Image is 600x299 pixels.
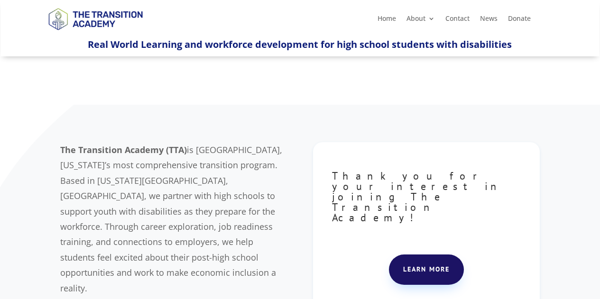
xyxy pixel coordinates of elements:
[378,15,396,26] a: Home
[508,15,531,26] a: Donate
[389,254,464,285] a: Learn more
[445,15,470,26] a: Contact
[60,144,282,294] span: is [GEOGRAPHIC_DATA], [US_STATE]’s most comprehensive transition program. Based in [US_STATE][GEO...
[44,28,147,37] a: Logo-Noticias
[480,15,498,26] a: News
[60,144,187,155] b: The Transition Academy (TTA)
[332,169,504,224] span: Thank you for your interest in joining The Transition Academy!
[88,38,512,51] span: Real World Learning and workforce development for high school students with disabilities
[44,2,147,36] img: TTA Brand_TTA Primary Logo_Horizontal_Light BG
[406,15,435,26] a: About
